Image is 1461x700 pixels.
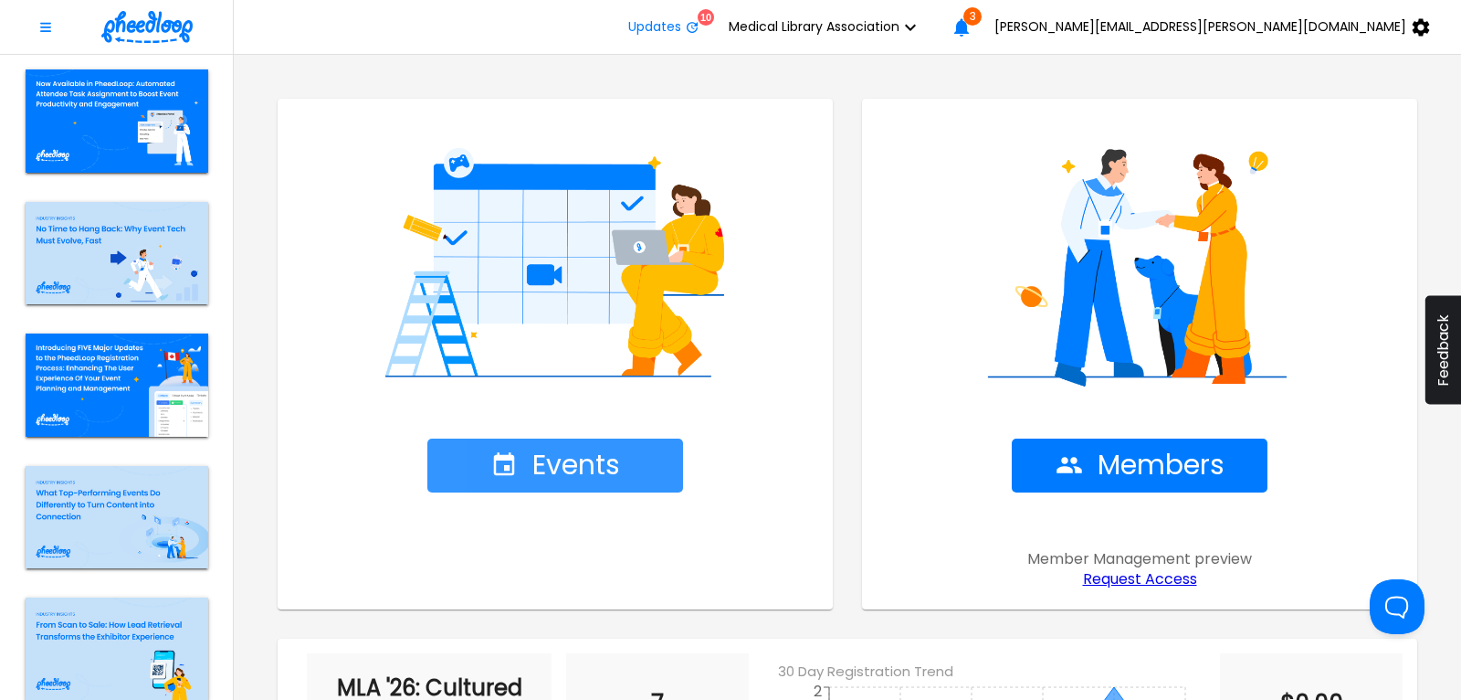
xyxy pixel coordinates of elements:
button: Events [427,439,683,493]
h6: 30 Day Registration Trend [778,661,1235,683]
span: [PERSON_NAME][EMAIL_ADDRESS][PERSON_NAME][DOMAIN_NAME] [994,19,1406,34]
button: [PERSON_NAME][EMAIL_ADDRESS][PERSON_NAME][DOMAIN_NAME] [980,9,1454,46]
img: Home Members [884,121,1395,395]
div: 10 [698,9,714,26]
span: Updates [628,19,681,34]
button: Medical Library Association [714,9,943,46]
img: blogimage [26,69,208,173]
span: Medical Library Association [729,19,899,34]
img: blogimage [26,466,208,569]
button: Updates10 [614,9,714,46]
iframe: Toggle Customer Support [1370,579,1424,634]
span: 3 [963,7,982,26]
img: Home Events [300,121,811,395]
a: Request Access [1083,571,1197,588]
img: logo [101,11,193,43]
span: Members [1056,450,1225,482]
span: Feedback [1435,314,1452,387]
img: blogimage [26,202,208,305]
img: blogimage [26,334,208,437]
span: Member Management preview [1027,551,1252,567]
button: 3 [943,9,980,46]
button: Members [1012,439,1267,493]
span: Events [490,450,620,482]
